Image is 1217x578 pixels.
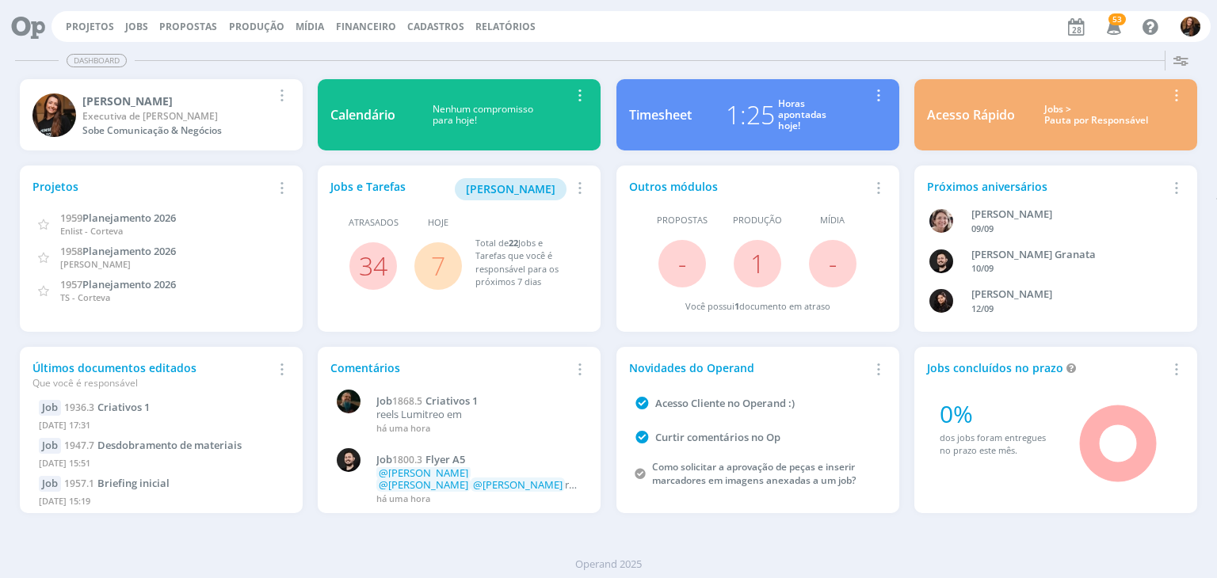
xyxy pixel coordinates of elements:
span: 1800.3 [392,453,422,466]
div: Job [39,476,61,492]
div: Job [39,438,61,454]
a: 1 [750,246,765,280]
div: Jobs e Tarefas [330,178,570,200]
button: Relatórios [471,21,540,33]
div: Executiva de Contas Jr [82,109,272,124]
div: Que você é responsável [32,376,272,390]
div: Nenhum compromisso para hoje! [395,104,570,127]
div: 0% [940,396,1058,432]
div: Timesheet [629,105,692,124]
span: 12/09 [971,302,994,314]
a: Job1800.3Flyer A5 [376,454,580,466]
span: [PERSON_NAME] [466,181,555,196]
span: Planejamento 2026 [82,277,176,291]
span: @[PERSON_NAME] [473,477,563,492]
a: Job1868.5Criativos 1 [376,395,580,408]
button: T [1180,13,1201,40]
a: Acesso Cliente no Operand :) [655,396,795,410]
div: Jobs > Pauta por Responsável [1027,104,1166,127]
div: Job [39,400,61,416]
span: - [678,246,686,280]
div: [DATE] 15:19 [39,492,284,515]
div: Acesso Rápido [927,105,1015,124]
a: 1936.3Criativos 1 [64,400,150,414]
span: @[PERSON_NAME] [379,477,468,492]
div: Horas apontadas hoje! [778,98,826,132]
button: Mídia [291,21,329,33]
span: 1957.1 [64,477,94,490]
div: dos jobs foram entregues no prazo este mês. [940,432,1058,458]
div: Calendário [330,105,395,124]
img: M [337,390,361,413]
a: [PERSON_NAME] [455,181,567,196]
a: T[PERSON_NAME]Executiva de [PERSON_NAME]Sobe Comunicação & Negócios [20,79,303,150]
img: B [337,448,361,472]
a: Mídia [296,20,324,33]
div: Tayná Morsch [82,93,272,109]
span: 10/09 [971,262,994,274]
a: Produção [229,20,284,33]
a: 1957Planejamento 2026 [60,276,176,291]
span: Dashboard [67,54,127,67]
a: 1958Planejamento 2026 [60,243,176,258]
a: 1959Planejamento 2026 [60,210,176,225]
div: Aline Beatriz Jackisch [971,207,1166,222]
a: 1957.1Briefing inicial [64,476,170,490]
p: reels Lumitreo em [376,409,580,421]
span: @[PERSON_NAME] [379,466,468,480]
span: há uma hora [376,422,430,434]
span: Planejamento 2026 [82,244,176,258]
a: 1947.7Desdobramento de materiais [64,438,242,452]
span: 53 [1108,13,1126,25]
img: A [929,209,953,233]
div: Jobs concluídos no prazo [927,359,1166,376]
span: [PERSON_NAME] [60,258,131,270]
button: Projetos [61,21,119,33]
strong: em amarelo [513,490,575,504]
span: 1958 [60,244,82,258]
a: Projetos [66,20,114,33]
div: [DATE] 15:51 [39,454,284,477]
span: - [829,246,837,280]
div: Sobe Comunicação & Negócios [82,124,272,138]
a: 34 [359,249,387,283]
span: Criativos 1 [425,394,478,408]
img: T [1181,17,1200,36]
span: Mídia [820,214,845,227]
span: 1959 [60,211,82,225]
span: 09/09 [971,222,994,234]
span: Cadastros [407,20,464,33]
div: [DATE] 17:31 [39,416,284,439]
div: Próximos aniversários [927,178,1166,195]
a: Relatórios [475,20,536,33]
div: Últimos documentos editados [32,359,272,390]
a: Jobs [125,20,148,33]
button: Propostas [155,21,222,33]
span: 22 [509,237,518,249]
div: 1:25 [726,96,775,134]
span: Planejamento 2026 [82,211,176,225]
span: Enlist - Corteva [60,225,123,237]
span: 1936.3 [64,401,94,414]
span: Produção [733,214,782,227]
div: Outros módulos [629,178,868,195]
span: Propostas [159,20,217,33]
div: Projetos [32,178,272,195]
button: Financeiro [331,21,401,33]
span: Flyer A5 [425,452,465,466]
div: Comentários [330,359,570,376]
span: 1947.7 [64,439,94,452]
a: 7 [431,249,445,283]
a: Curtir comentários no Op [655,430,780,444]
a: Financeiro [336,20,396,33]
div: Novidades do Operand [629,359,868,376]
button: Jobs [120,21,153,33]
p: redação com a ordem ajustada [376,467,580,492]
span: Criativos 1 [97,400,150,414]
button: Cadastros [402,21,469,33]
a: Timesheet1:25Horasapontadashoje! [616,79,899,150]
img: T [32,93,76,137]
span: TS - Corteva [60,291,110,303]
span: 1868.5 [392,394,422,408]
div: Você possui documento em atraso [685,300,830,314]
